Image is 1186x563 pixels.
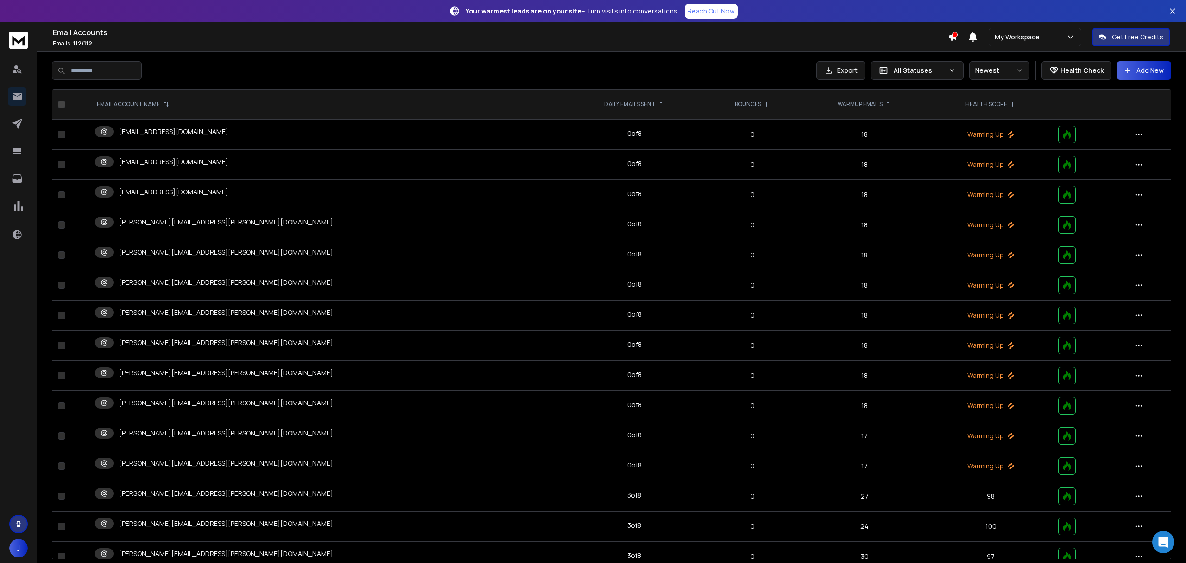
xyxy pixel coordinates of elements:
[688,6,735,16] p: Reach Out Now
[711,160,794,169] p: 0
[627,280,642,289] div: 0 of 8
[800,180,929,210] td: 18
[800,512,929,542] td: 24
[119,489,333,498] p: [PERSON_NAME][EMAIL_ADDRESS][PERSON_NAME][DOMAIN_NAME]
[627,370,642,379] div: 0 of 8
[800,331,929,361] td: 18
[800,421,929,451] td: 17
[627,551,641,560] div: 3 of 8
[894,66,945,75] p: All Statuses
[929,481,1053,512] td: 98
[97,101,169,108] div: EMAIL ACCOUNT NAME
[711,190,794,199] p: 0
[711,401,794,410] p: 0
[119,398,333,408] p: [PERSON_NAME][EMAIL_ADDRESS][PERSON_NAME][DOMAIN_NAME]
[627,310,642,319] div: 0 of 8
[800,481,929,512] td: 27
[800,120,929,150] td: 18
[711,341,794,350] p: 0
[800,150,929,180] td: 18
[119,127,228,136] p: [EMAIL_ADDRESS][DOMAIN_NAME]
[935,160,1047,169] p: Warming Up
[1060,66,1104,75] p: Health Check
[800,361,929,391] td: 18
[800,451,929,481] td: 17
[119,157,228,166] p: [EMAIL_ADDRESS][DOMAIN_NAME]
[627,129,642,138] div: 0 of 8
[9,539,28,557] button: J
[711,130,794,139] p: 0
[53,40,948,47] p: Emails :
[935,190,1047,199] p: Warming Up
[929,512,1053,542] td: 100
[838,101,883,108] p: WARMUP EMAILS
[935,130,1047,139] p: Warming Up
[119,308,333,317] p: [PERSON_NAME][EMAIL_ADDRESS][PERSON_NAME][DOMAIN_NAME]
[711,371,794,380] p: 0
[627,250,642,259] div: 0 of 8
[119,519,333,528] p: [PERSON_NAME][EMAIL_ADDRESS][PERSON_NAME][DOMAIN_NAME]
[627,430,642,440] div: 0 of 8
[1112,32,1163,42] p: Get Free Credits
[627,400,642,409] div: 0 of 8
[711,492,794,501] p: 0
[627,521,641,530] div: 3 of 8
[627,159,642,168] div: 0 of 8
[119,459,333,468] p: [PERSON_NAME][EMAIL_ADDRESS][PERSON_NAME][DOMAIN_NAME]
[935,371,1047,380] p: Warming Up
[119,429,333,438] p: [PERSON_NAME][EMAIL_ADDRESS][PERSON_NAME][DOMAIN_NAME]
[711,281,794,290] p: 0
[627,340,642,349] div: 0 of 8
[711,220,794,230] p: 0
[800,210,929,240] td: 18
[119,218,333,227] p: [PERSON_NAME][EMAIL_ADDRESS][PERSON_NAME][DOMAIN_NAME]
[711,431,794,441] p: 0
[627,189,642,198] div: 0 of 8
[711,552,794,561] p: 0
[816,61,865,80] button: Export
[800,301,929,331] td: 18
[935,431,1047,441] p: Warming Up
[735,101,761,108] p: BOUNCES
[1041,61,1111,80] button: Health Check
[9,32,28,49] img: logo
[685,4,738,19] a: Reach Out Now
[995,32,1043,42] p: My Workspace
[1117,61,1171,80] button: Add New
[969,61,1029,80] button: Newest
[119,278,333,287] p: [PERSON_NAME][EMAIL_ADDRESS][PERSON_NAME][DOMAIN_NAME]
[627,461,642,470] div: 0 of 8
[119,549,333,558] p: [PERSON_NAME][EMAIL_ADDRESS][PERSON_NAME][DOMAIN_NAME]
[935,341,1047,350] p: Warming Up
[53,27,948,38] h1: Email Accounts
[935,311,1047,320] p: Warming Up
[935,281,1047,290] p: Warming Up
[965,101,1007,108] p: HEALTH SCORE
[627,491,641,500] div: 3 of 8
[711,311,794,320] p: 0
[466,6,581,15] strong: Your warmest leads are on your site
[711,461,794,471] p: 0
[935,220,1047,230] p: Warming Up
[935,250,1047,260] p: Warming Up
[627,219,642,229] div: 0 of 8
[800,391,929,421] td: 18
[119,338,333,347] p: [PERSON_NAME][EMAIL_ADDRESS][PERSON_NAME][DOMAIN_NAME]
[119,248,333,257] p: [PERSON_NAME][EMAIL_ADDRESS][PERSON_NAME][DOMAIN_NAME]
[800,240,929,270] td: 18
[711,250,794,260] p: 0
[466,6,677,16] p: – Turn visits into conversations
[1092,28,1170,46] button: Get Free Credits
[711,522,794,531] p: 0
[119,187,228,197] p: [EMAIL_ADDRESS][DOMAIN_NAME]
[935,401,1047,410] p: Warming Up
[935,461,1047,471] p: Warming Up
[73,39,92,47] span: 112 / 112
[800,270,929,301] td: 18
[119,368,333,377] p: [PERSON_NAME][EMAIL_ADDRESS][PERSON_NAME][DOMAIN_NAME]
[604,101,656,108] p: DAILY EMAILS SENT
[1152,531,1174,553] div: Open Intercom Messenger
